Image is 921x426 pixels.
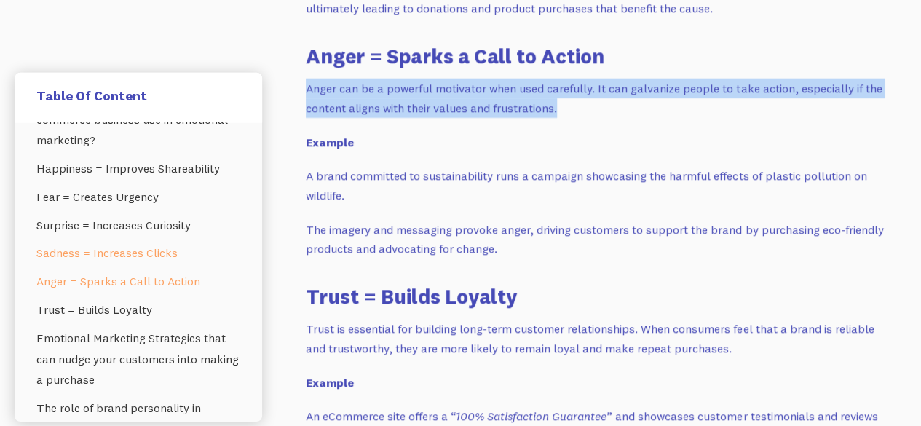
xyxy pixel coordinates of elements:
[306,375,354,390] strong: Example
[36,296,240,324] a: Trust = Builds Loyalty
[36,268,240,296] a: Anger = Sparks a Call to Action
[36,183,240,211] a: Fear = Creates Urgency
[36,154,240,183] a: Happiness = Improves Shareability
[306,166,888,205] p: A brand committed to sustainability runs a campaign showcasing the harmful effects of plastic pol...
[36,211,240,240] a: Surprise = Increases Curiosity
[306,319,888,358] p: Trust is essential for building long-term customer relationships. When consumers feel that a bran...
[456,409,606,423] em: 100% Satisfaction Guarantee
[306,133,888,152] p: ‍
[36,240,240,268] a: Sadness = Increases Clicks
[306,79,888,117] p: Anger can be a powerful motivator when used carefully. It can galvanize people to take action, es...
[306,42,888,70] h3: Anger = Sparks a Call to Action
[306,220,888,259] p: The imagery and messaging provoke anger, driving customers to support the brand by purchasing eco...
[306,135,354,149] strong: Example
[36,87,240,104] h5: Table Of Content
[306,282,888,310] h3: Trust = Builds Loyalty
[36,324,240,394] a: Emotional Marketing Strategies that can nudge your customers into making a purchase
[306,373,888,393] p: ‍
